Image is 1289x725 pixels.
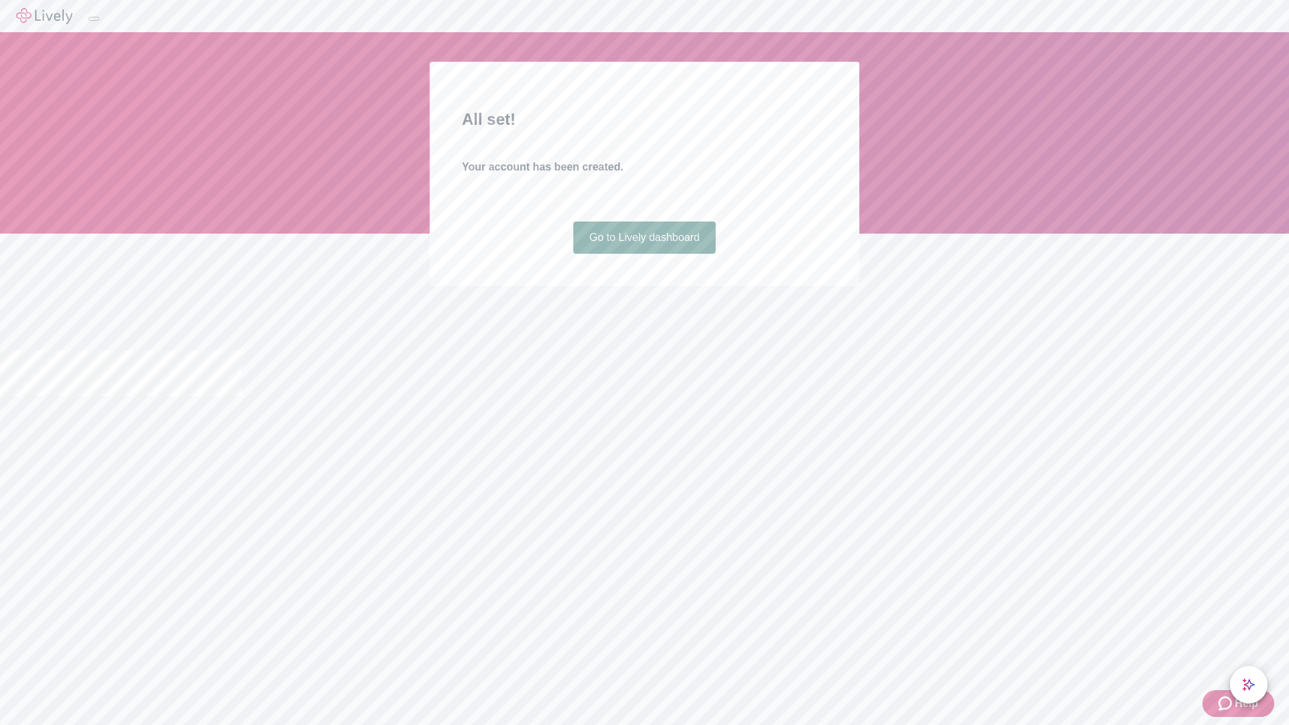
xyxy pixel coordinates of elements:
[462,159,827,175] h4: Your account has been created.
[1230,666,1268,704] button: chat
[1235,695,1258,712] span: Help
[462,107,827,132] h2: All set!
[573,222,716,254] a: Go to Lively dashboard
[89,17,99,21] button: Log out
[1202,690,1274,717] button: Zendesk support iconHelp
[1242,678,1255,691] svg: Lively AI Assistant
[16,8,73,24] img: Lively
[1219,695,1235,712] svg: Zendesk support icon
